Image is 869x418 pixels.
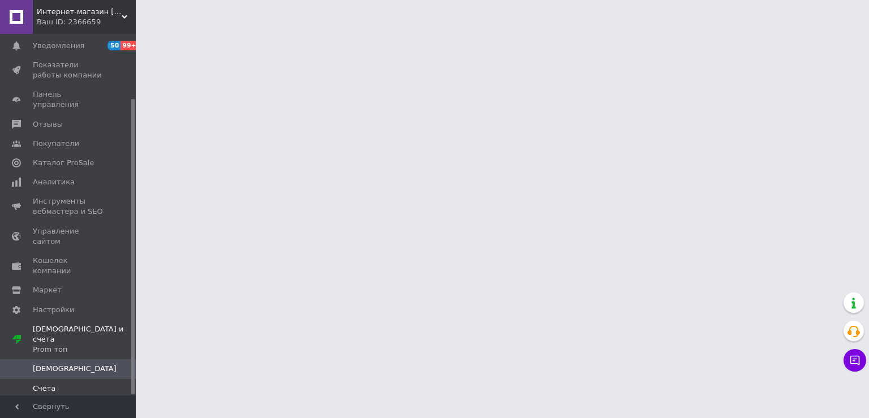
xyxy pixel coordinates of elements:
span: Уведомления [33,41,84,51]
span: 50 [107,41,121,50]
span: Настройки [33,305,74,315]
span: Счета [33,383,55,394]
span: Управление сайтом [33,226,105,247]
span: Каталог ProSale [33,158,94,168]
div: Prom топ [33,344,136,355]
span: [DEMOGRAPHIC_DATA] и счета [33,324,136,355]
span: Показатели работы компании [33,60,105,80]
span: Покупатели [33,139,79,149]
span: Отзывы [33,119,63,130]
span: Кошелек компании [33,256,105,276]
span: [DEMOGRAPHIC_DATA] [33,364,117,374]
span: Маркет [33,285,62,295]
span: Интернет-магазин Minimalka.com - минимальные цены на одежду и обувь, нижнее белье и другие товары [37,7,122,17]
button: Чат с покупателем [844,349,866,372]
span: Панель управления [33,89,105,110]
span: Инструменты вебмастера и SEO [33,196,105,217]
span: Аналитика [33,177,75,187]
div: Ваш ID: 2366659 [37,17,136,27]
span: 99+ [121,41,139,50]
